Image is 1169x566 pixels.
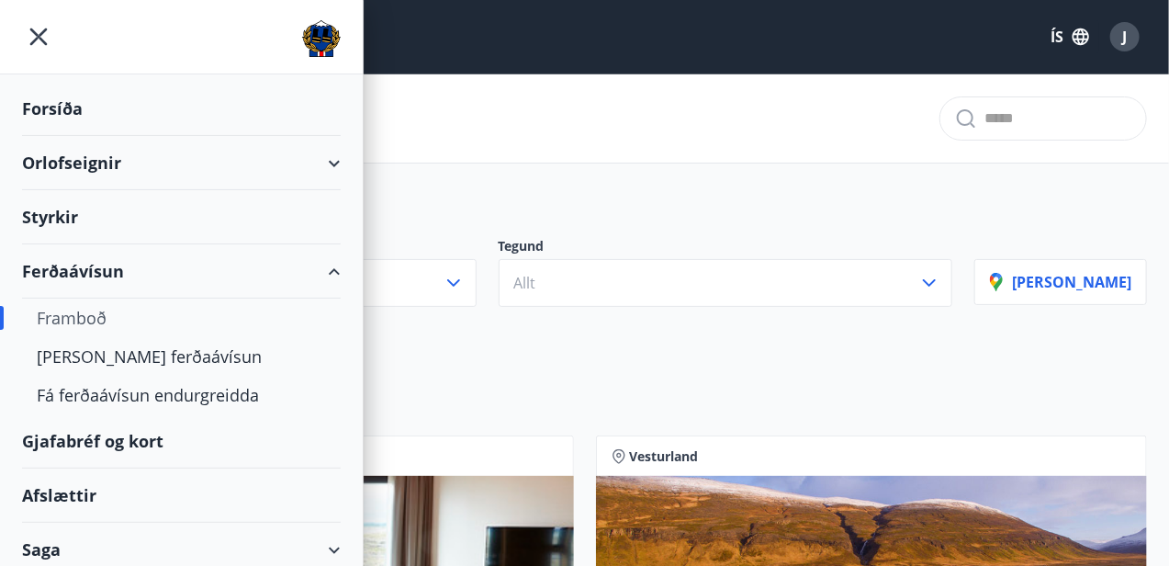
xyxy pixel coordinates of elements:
[499,237,953,259] p: Tegund
[1123,27,1128,47] span: J
[302,20,341,57] img: union_logo
[37,376,326,414] div: Fá ferðaávísun endurgreidda
[37,337,326,376] div: [PERSON_NAME] ferðaávísun
[22,469,341,523] div: Afslættir
[1040,20,1099,53] button: ÍS
[514,273,536,293] span: Allt
[499,259,953,307] button: Allt
[22,244,341,299] div: Ferðaávísun
[974,259,1147,305] button: [PERSON_NAME]
[37,299,326,337] div: Framboð
[1103,15,1147,59] button: J
[22,82,341,136] div: Forsíða
[630,447,699,466] span: Vesturland
[22,20,55,53] button: menu
[22,136,341,190] div: Orlofseignir
[22,190,341,244] div: Styrkir
[22,414,341,469] div: Gjafabréf og kort
[990,272,1131,292] p: [PERSON_NAME]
